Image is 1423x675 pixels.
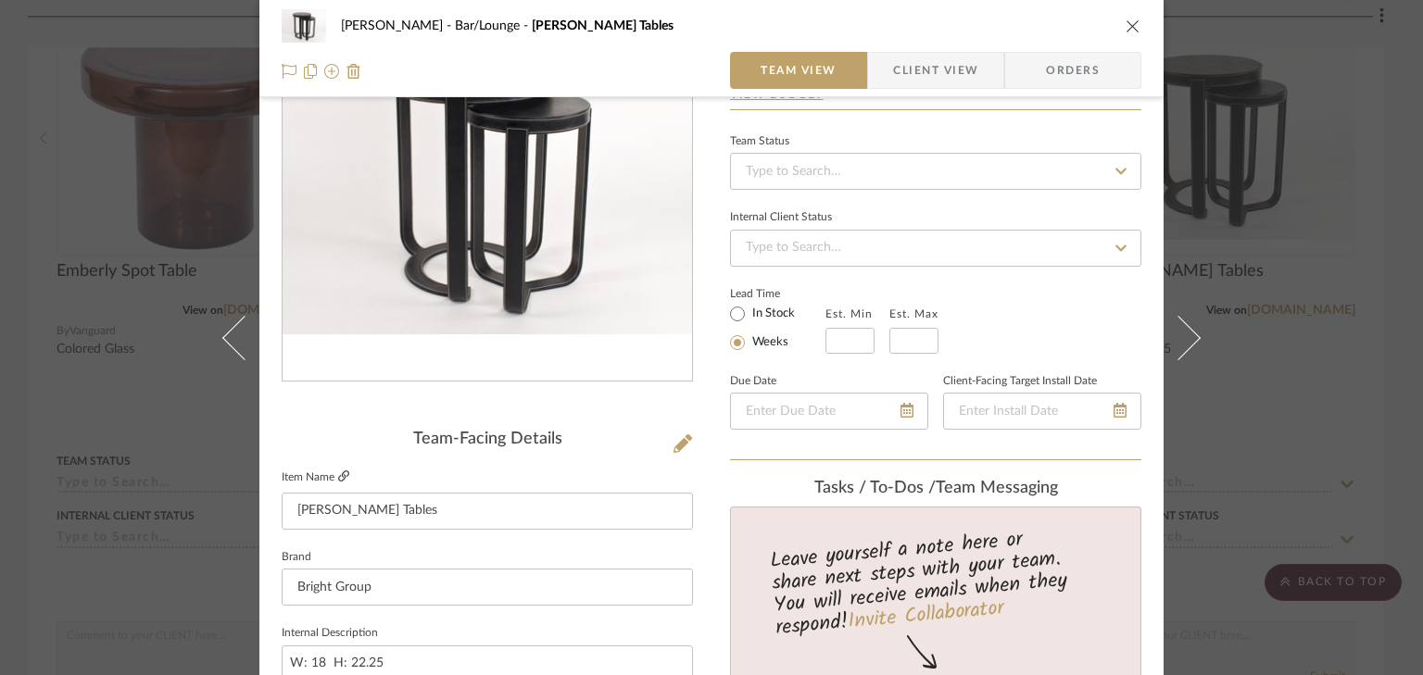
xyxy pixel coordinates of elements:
[1125,18,1141,34] button: close
[341,19,455,32] span: [PERSON_NAME]
[814,480,936,496] span: Tasks / To-Dos /
[282,553,311,562] label: Brand
[282,493,693,530] input: Enter Item Name
[455,19,532,32] span: Bar/Lounge
[730,153,1141,190] input: Type to Search…
[730,393,928,430] input: Enter Due Date
[730,285,825,302] label: Lead Time
[282,430,693,450] div: Team-Facing Details
[730,479,1141,499] div: team Messaging
[749,306,795,322] label: In Stock
[943,377,1097,386] label: Client-Facing Target Install Date
[730,230,1141,267] input: Type to Search…
[282,569,693,606] input: Enter Brand
[282,469,349,485] label: Item Name
[893,52,978,89] span: Client View
[283,27,692,334] div: 0
[889,307,938,320] label: Est. Max
[730,377,776,386] label: Due Date
[730,137,789,146] div: Team Status
[749,334,788,351] label: Weeks
[761,52,837,89] span: Team View
[283,27,692,334] img: d1bd2a31-232a-4a83-ad28-c2a005530f05_436x436.jpg
[825,307,873,320] label: Est. Min
[282,7,326,44] img: d1bd2a31-232a-4a83-ad28-c2a005530f05_48x40.jpg
[730,213,832,222] div: Internal Client Status
[728,519,1144,644] div: Leave yourself a note here or share next steps with your team. You will receive emails when they ...
[730,302,825,354] mat-radio-group: Select item type
[1026,52,1120,89] span: Orders
[847,593,1005,639] a: Invite Collaborator
[282,629,378,638] label: Internal Description
[943,393,1141,430] input: Enter Install Date
[532,19,674,32] span: [PERSON_NAME] Tables
[346,64,361,79] img: Remove from project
